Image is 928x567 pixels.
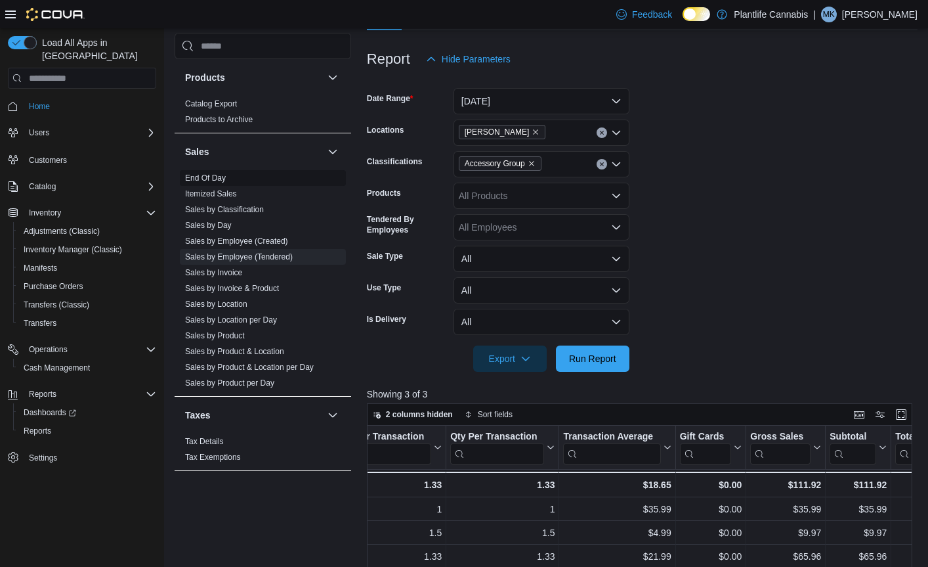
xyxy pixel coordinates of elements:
[459,407,518,422] button: Sort fields
[24,363,90,373] span: Cash Management
[465,157,525,170] span: Accessory Group
[185,436,224,447] span: Tax Details
[185,315,277,325] span: Sales by Location per Day
[750,501,821,517] div: $35.99
[679,431,731,443] div: Gift Cards
[24,98,156,114] span: Home
[459,125,546,139] span: Leduc
[813,7,816,22] p: |
[185,284,279,293] a: Sales by Invoice & Product
[24,342,73,357] button: Operations
[830,501,887,517] div: $35.99
[24,281,83,292] span: Purchase Orders
[683,7,710,21] input: Dark Mode
[13,277,161,296] button: Purchase Orders
[872,407,888,422] button: Display options
[13,296,161,314] button: Transfers (Classic)
[830,525,887,541] div: $9.97
[13,240,161,259] button: Inventory Manager (Classic)
[18,279,156,294] span: Purchase Orders
[842,7,917,22] p: [PERSON_NAME]
[679,501,742,517] div: $0.00
[450,501,555,517] div: 1
[328,477,442,493] div: 1.33
[597,127,607,138] button: Clear input
[29,101,50,112] span: Home
[24,342,156,357] span: Operations
[328,431,431,465] div: Items Per Transaction
[18,297,95,313] a: Transfers (Classic)
[679,477,742,493] div: $0.00
[29,389,56,399] span: Reports
[329,549,442,564] div: 1.33
[750,431,811,443] div: Gross Sales
[175,170,351,396] div: Sales
[450,525,555,541] div: 1.5
[750,431,821,465] button: Gross Sales
[450,431,544,465] div: Qty Per Transaction
[24,426,51,436] span: Reports
[450,431,555,465] button: Qty Per Transaction
[8,91,156,501] nav: Complex example
[569,352,616,365] span: Run Report
[679,525,742,541] div: $0.00
[3,448,161,467] button: Settings
[329,525,442,541] div: 1.5
[185,409,211,422] h3: Taxes
[13,222,161,240] button: Adjustments (Classic)
[185,173,226,183] a: End Of Day
[18,279,89,294] a: Purchase Orders
[185,220,232,231] span: Sales by Day
[750,525,821,541] div: $9.97
[734,7,808,22] p: Plantlife Cannabis
[185,362,314,373] span: Sales by Product & Location per Day
[367,388,917,401] p: Showing 3 of 3
[563,431,660,443] div: Transaction Average
[679,431,731,465] div: Gift Card Sales
[453,277,629,304] button: All
[175,96,351,133] div: Products
[185,114,253,125] span: Products to Archive
[24,152,72,168] a: Customers
[18,242,156,258] span: Inventory Manager (Classic)
[18,242,127,258] a: Inventory Manager (Classic)
[830,477,887,493] div: $111.92
[24,263,57,273] span: Manifests
[18,423,56,439] a: Reports
[18,223,156,239] span: Adjustments (Classic)
[18,297,156,313] span: Transfers (Classic)
[367,283,401,293] label: Use Type
[563,549,671,564] div: $21.99
[473,346,547,372] button: Export
[478,409,513,420] span: Sort fields
[450,477,555,493] div: 1.33
[185,315,277,325] a: Sales by Location per Day
[185,99,237,109] span: Catalog Export
[325,70,341,85] button: Products
[24,300,89,310] span: Transfers (Classic)
[563,501,671,517] div: $35.99
[459,156,541,171] span: Accessory Group
[185,237,288,246] a: Sales by Employee (Created)
[185,71,225,84] h3: Products
[185,221,232,230] a: Sales by Day
[13,422,161,440] button: Reports
[830,431,887,465] button: Subtotal
[556,346,629,372] button: Run Report
[328,431,431,443] div: Items Per Transaction
[24,386,62,402] button: Reports
[750,549,821,564] div: $65.96
[29,208,61,218] span: Inventory
[367,314,406,325] label: Is Delivery
[611,222,622,233] button: Open list of options
[528,160,536,168] button: Remove Accessory Group from selection in this group
[185,268,242,277] a: Sales by Invoice
[185,267,242,278] span: Sales by Invoice
[29,453,57,463] span: Settings
[185,378,274,388] a: Sales by Product per Day
[450,549,555,564] div: 1.33
[3,385,161,403] button: Reports
[24,244,122,255] span: Inventory Manager (Classic)
[24,205,156,221] span: Inventory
